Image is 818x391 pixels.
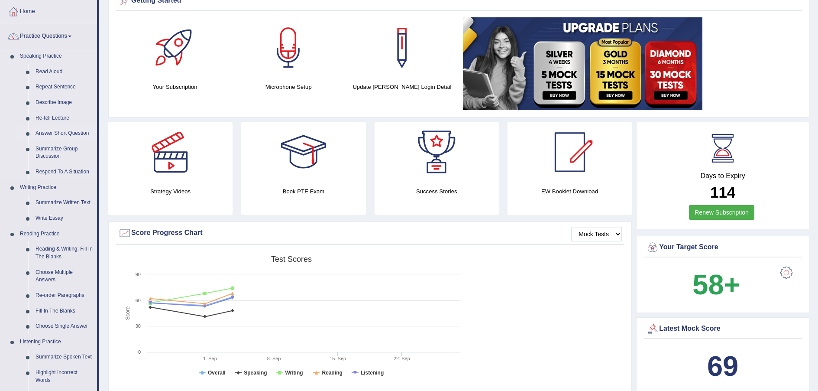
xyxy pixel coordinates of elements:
[689,205,754,220] a: Renew Subscription
[32,79,97,95] a: Repeat Sentence
[203,356,217,361] tspan: 1. Sep
[267,356,281,361] tspan: 8. Sep
[32,195,97,211] a: Summarize Written Text
[32,303,97,319] a: Fill In The Blanks
[244,370,267,376] tspan: Speaking
[16,49,97,64] a: Speaking Practice
[16,226,97,242] a: Reading Practice
[236,82,341,91] h4: Microphone Setup
[32,241,97,264] a: Reading & Writing: Fill In The Blanks
[330,356,346,361] tspan: 15. Sep
[361,370,384,376] tspan: Listening
[16,334,97,350] a: Listening Practice
[136,272,141,277] text: 90
[32,319,97,334] a: Choose Single Answer
[646,172,799,180] h4: Days to Expiry
[32,141,97,164] a: Summarize Group Discussion
[349,82,454,91] h4: Update [PERSON_NAME] Login Detail
[646,323,799,336] div: Latest Mock Score
[32,95,97,111] a: Describe Image
[692,269,740,300] b: 58+
[508,187,632,196] h4: EW Booklet Download
[710,184,735,201] b: 114
[32,64,97,80] a: Read Aloud
[208,370,226,376] tspan: Overall
[32,265,97,288] a: Choose Multiple Answers
[322,370,343,376] tspan: Reading
[32,365,97,388] a: Highlight Incorrect Words
[32,111,97,126] a: Re-tell Lecture
[707,350,738,382] b: 69
[32,164,97,180] a: Respond To A Situation
[32,211,97,226] a: Write Essay
[118,227,622,240] div: Score Progress Chart
[646,241,799,254] div: Your Target Score
[241,187,365,196] h4: Book PTE Exam
[123,82,227,91] h4: Your Subscription
[32,349,97,365] a: Summarize Spoken Text
[463,17,702,110] img: small5.jpg
[125,306,131,320] tspan: Score
[136,298,141,303] text: 60
[375,187,499,196] h4: Success Stories
[0,24,97,46] a: Practice Questions
[394,356,410,361] tspan: 22. Sep
[285,370,303,376] tspan: Writing
[138,349,141,355] text: 0
[108,187,233,196] h4: Strategy Videos
[136,323,141,329] text: 30
[32,288,97,303] a: Re-order Paragraphs
[271,255,312,264] tspan: Test scores
[32,126,97,141] a: Answer Short Question
[16,180,97,195] a: Writing Practice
